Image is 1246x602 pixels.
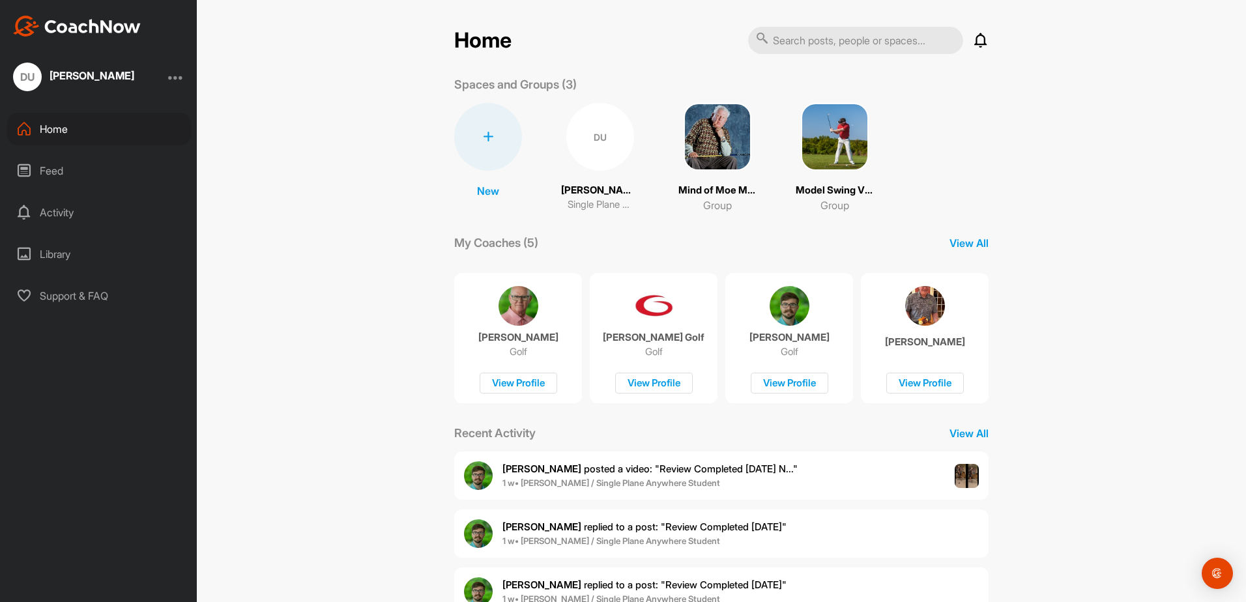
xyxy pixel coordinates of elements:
[478,331,558,344] p: [PERSON_NAME]
[561,183,639,198] p: [PERSON_NAME]
[678,183,757,198] p: Mind of Moe Masterclass
[566,103,634,171] div: DU
[454,234,538,251] p: My Coaches (5)
[7,154,191,187] div: Feed
[502,521,581,533] b: [PERSON_NAME]
[684,103,751,171] img: square_3da5f43ae52d389f43a67830097d4dc8.png
[801,103,869,171] img: square_db1683c9c90ee808f0205bd9d063a9c8.png
[751,373,828,394] div: View Profile
[955,464,979,489] img: post image
[885,336,965,349] p: [PERSON_NAME]
[502,579,581,591] b: [PERSON_NAME]
[7,279,191,312] div: Support & FAQ
[678,103,757,213] a: Mind of Moe MasterclassGroup
[568,197,633,212] p: Single Plane Anywhere Student
[499,286,538,326] img: coach avatar
[13,63,42,91] div: DU
[703,197,732,213] p: Group
[748,27,963,54] input: Search posts, people or spaces...
[454,424,536,442] p: Recent Activity
[781,345,798,358] p: Golf
[480,373,557,394] div: View Profile
[13,16,141,36] img: CoachNow
[949,425,989,441] p: View All
[454,28,512,53] h2: Home
[886,373,964,394] div: View Profile
[634,286,674,326] img: coach avatar
[454,76,577,93] p: Spaces and Groups (3)
[7,238,191,270] div: Library
[749,331,830,344] p: [PERSON_NAME]
[502,536,720,546] b: 1 w • [PERSON_NAME] / Single Plane Anywhere Student
[796,103,874,213] a: Model Swing VideosGroup
[905,286,945,326] img: coach avatar
[502,521,787,533] span: replied to a post : "Review Completed [DATE]"
[603,331,704,344] p: [PERSON_NAME] Golf
[1202,558,1233,589] div: Open Intercom Messenger
[502,463,581,475] b: [PERSON_NAME]
[502,478,720,488] b: 1 w • [PERSON_NAME] / Single Plane Anywhere Student
[645,345,663,358] p: Golf
[50,70,134,81] div: [PERSON_NAME]
[796,183,874,198] p: Model Swing Videos
[820,197,849,213] p: Group
[561,103,639,213] a: DU[PERSON_NAME]Single Plane Anywhere Student
[7,196,191,229] div: Activity
[502,579,787,591] span: replied to a post : "Review Completed [DATE]"
[464,519,493,548] img: user avatar
[510,345,527,358] p: Golf
[615,373,693,394] div: View Profile
[502,463,798,475] span: posted a video : " Review Completed [DATE] N... "
[770,286,809,326] img: coach avatar
[464,461,493,490] img: user avatar
[949,235,989,251] p: View All
[7,113,191,145] div: Home
[477,183,499,199] p: New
